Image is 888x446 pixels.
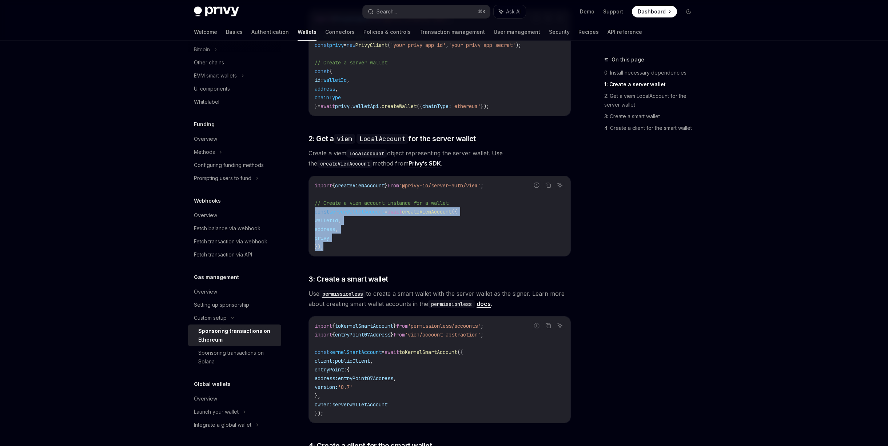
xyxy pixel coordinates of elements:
[194,211,217,220] div: Overview
[188,248,281,261] a: Fetch transaction via API
[226,23,243,41] a: Basics
[481,182,483,189] span: ;
[335,85,338,92] span: ,
[543,180,553,190] button: Copy the contents from the code block
[385,182,387,189] span: }
[188,209,281,222] a: Overview
[315,375,338,382] span: address:
[315,85,335,92] span: address
[315,59,387,66] span: // Create a server wallet
[329,68,332,75] span: {
[457,349,463,355] span: ({
[612,55,644,64] span: On this page
[451,103,481,109] span: 'ethereum'
[315,331,332,338] span: import
[329,349,382,355] span: kernelSmartAccount
[449,42,515,48] span: 'your privy app secret'
[580,8,594,15] a: Demo
[399,349,457,355] span: toKernelSmartAccount
[385,349,399,355] span: await
[194,135,217,143] div: Overview
[319,290,366,298] code: permissionless
[409,160,441,167] a: Privy’s SDK
[370,358,373,364] span: ,
[604,122,700,134] a: 4: Create a client for the smart wallet
[338,375,393,382] span: entryPoint07Address
[194,421,251,429] div: Integrate a global wallet
[194,120,215,129] h5: Funding
[315,217,338,224] span: walletId
[335,182,385,189] span: createViemAccount
[402,208,451,215] span: createViemAccount
[308,148,571,168] span: Create a viem object representing the server wallet. Use the method from .
[555,321,565,330] button: Ask AI
[315,226,335,232] span: address
[315,182,332,189] span: import
[315,384,338,390] span: version:
[481,323,483,329] span: ;
[604,79,700,90] a: 1: Create a server wallet
[317,160,373,168] code: createViemAccount
[251,23,289,41] a: Authentication
[194,250,252,259] div: Fetch transaction via API
[188,132,281,146] a: Overview
[604,90,700,111] a: 2: Get a viem LocalAccount for the server wallet
[323,77,347,83] span: walletId
[188,222,281,235] a: Fetch balance via webhook
[338,217,341,224] span: ,
[335,103,350,109] span: privy
[315,208,329,215] span: const
[198,349,277,366] div: Sponsoring transactions on Solana
[335,323,393,329] span: toKernelSmartAccount
[344,42,347,48] span: =
[608,23,642,41] a: API reference
[194,174,251,183] div: Prompting users to fund
[347,42,355,48] span: new
[387,42,390,48] span: (
[603,8,623,15] a: Support
[390,42,446,48] span: 'your privy app id'
[308,274,388,284] span: 3: Create a smart wallet
[334,134,355,144] code: viem
[393,375,396,382] span: ,
[363,5,490,18] button: Search...⌘K
[350,103,353,109] span: .
[315,103,318,109] span: }
[188,82,281,95] a: UI components
[315,349,329,355] span: const
[188,95,281,108] a: Whitelabel
[353,103,379,109] span: walletApi
[543,321,553,330] button: Copy the contents from the code block
[405,331,481,338] span: 'viem/account-abstraction'
[332,323,335,329] span: {
[194,237,267,246] div: Fetch transaction via webhook
[315,358,335,364] span: client:
[478,9,486,15] span: ⌘ K
[194,224,260,233] div: Fetch balance via webhook
[451,208,457,215] span: ({
[338,384,353,390] span: '0.7'
[604,111,700,122] a: 3: Create a smart wallet
[188,235,281,248] a: Fetch transaction via webhook
[393,331,405,338] span: from
[320,77,323,83] span: :
[315,235,329,241] span: privy
[188,159,281,172] a: Configuring funding methods
[194,7,239,17] img: dark logo
[194,148,215,156] div: Methods
[308,288,571,309] span: Use to create a smart wallet with the server wallet as the signer. Learn more about creating smar...
[194,58,224,67] div: Other chains
[506,8,521,15] span: Ask AI
[315,68,329,75] span: const
[188,285,281,298] a: Overview
[315,243,323,250] span: });
[396,323,408,329] span: from
[379,103,382,109] span: .
[387,182,399,189] span: from
[578,23,599,41] a: Recipes
[325,23,355,41] a: Connectors
[555,180,565,190] button: Ask AI
[632,6,677,17] a: Dashboard
[194,84,230,93] div: UI components
[194,407,239,416] div: Launch your wallet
